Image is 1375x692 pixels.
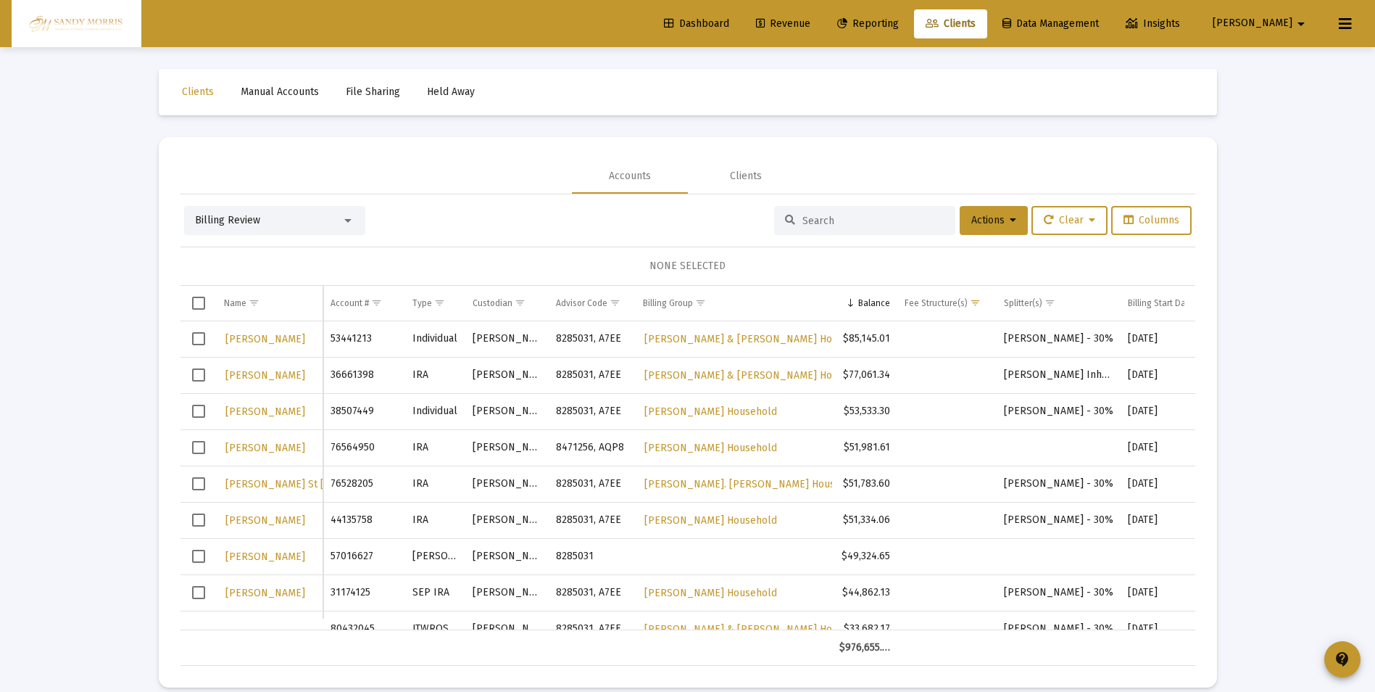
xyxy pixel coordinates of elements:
td: Column Splitter(s) [997,286,1121,321]
td: Column Fee Structure(s) [897,286,997,321]
td: 80432045 [323,611,404,647]
td: Column Custodian [465,286,548,321]
div: Select row [192,514,205,527]
td: [PERSON_NAME] - 30% [997,466,1121,502]
div: Select all [192,297,205,310]
a: Revenue [744,9,822,38]
td: [DATE] [1121,466,1235,502]
div: Advisor Code [556,297,607,309]
td: [PERSON_NAME] [465,538,548,574]
div: $976,655.98 [839,640,890,655]
button: Columns [1111,206,1192,235]
a: Clients [170,78,225,107]
td: $51,783.60 [832,466,897,502]
span: [PERSON_NAME] [225,333,305,345]
button: [PERSON_NAME] [224,510,307,531]
span: Show filter options for column 'Fee Structure(s)' [970,297,981,308]
span: Data Management [1002,17,1099,30]
div: Select row [192,405,205,418]
td: 76528205 [323,466,404,502]
td: IRA [405,429,466,466]
td: $33,682.17 [832,611,897,647]
td: 8285031, A7EE [549,502,636,538]
td: 57016627 [323,538,404,574]
td: [DATE] [1121,393,1235,429]
td: [DATE] [1121,574,1235,611]
td: [PERSON_NAME] - 30% [997,574,1121,611]
a: Insights [1114,9,1192,38]
td: $85,145.01 [832,321,897,358]
td: Column Billing Start Date [1121,286,1235,321]
button: Actions [960,206,1028,235]
div: NONE SELECTED [192,259,1184,273]
span: Reporting [837,17,899,30]
td: [PERSON_NAME] [465,393,548,429]
div: Select row [192,441,205,454]
span: [PERSON_NAME] [225,514,305,527]
a: [PERSON_NAME] Household [643,582,778,604]
td: 38507449 [323,393,404,429]
td: [PERSON_NAME] [465,357,548,393]
td: 8285031, A7EE [549,321,636,358]
img: Dashboard [22,9,130,38]
div: Data grid [180,286,1195,666]
td: 53441213 [323,321,404,358]
td: 8285031, A7EE [549,574,636,611]
td: Column Name [217,286,324,321]
td: [PERSON_NAME] [465,502,548,538]
span: Columns [1123,214,1179,226]
div: Select row [192,550,205,563]
a: [PERSON_NAME] & [PERSON_NAME] Household [643,619,871,640]
div: Select row [192,477,205,490]
td: SEP IRA [405,574,466,611]
td: $77,061.34 [832,357,897,393]
td: 8285031, A7EE [549,466,636,502]
span: Show filter options for column 'Billing Group' [695,297,706,308]
span: [PERSON_NAME] St [PERSON_NAME] [225,478,400,490]
button: [PERSON_NAME] [224,365,307,386]
span: Dashboard [664,17,729,30]
a: [PERSON_NAME] & [PERSON_NAME] Household [643,329,871,350]
div: Select row [192,368,205,382]
td: JTWROS [405,611,466,647]
button: [PERSON_NAME] [1195,9,1327,38]
td: IRA [405,466,466,502]
td: Column Account # [323,286,404,321]
td: 44135758 [323,502,404,538]
td: $53,533.30 [832,393,897,429]
button: [PERSON_NAME] [224,329,307,350]
td: [DATE] [1121,357,1235,393]
span: Clear [1044,214,1095,226]
td: 8285031, A7EE [549,393,636,429]
td: 31174125 [323,574,404,611]
span: Clients [182,86,214,98]
button: [PERSON_NAME] [224,437,307,458]
td: [PERSON_NAME] [405,538,466,574]
div: Clients [730,169,762,184]
span: Show filter options for column 'Type' [434,297,445,308]
div: Account # [331,297,369,309]
td: Individual [405,393,466,429]
td: [DATE] [1121,502,1235,538]
td: [PERSON_NAME] [465,574,548,611]
a: Dashboard [652,9,741,38]
td: [DATE] [1121,321,1235,358]
td: $51,981.61 [832,429,897,466]
td: Column Billing Group [636,286,832,321]
a: Data Management [991,9,1110,38]
td: [PERSON_NAME] - 30% [997,611,1121,647]
div: Custodian [473,297,512,309]
div: Name [224,297,246,309]
span: Actions [971,214,1016,226]
span: [PERSON_NAME] Household [644,405,777,418]
span: [PERSON_NAME] [225,587,305,599]
button: [PERSON_NAME] [224,401,307,422]
span: Show filter options for column 'Account #' [371,297,382,308]
td: [DATE] [1121,429,1235,466]
span: [PERSON_NAME] [225,551,305,563]
td: [PERSON_NAME] - 30% [997,321,1121,358]
input: Search [802,215,944,227]
div: Accounts [609,169,651,184]
span: [PERSON_NAME] [225,369,305,382]
td: 36661398 [323,357,404,393]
